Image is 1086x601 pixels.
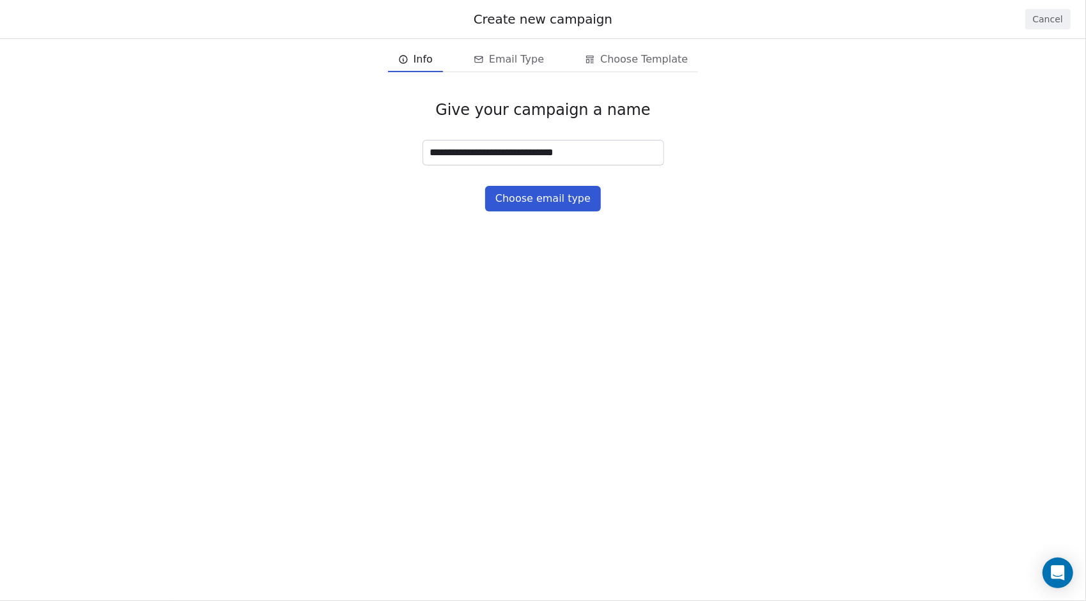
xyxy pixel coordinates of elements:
div: Open Intercom Messenger [1043,558,1073,588]
div: email creation steps [388,47,699,72]
div: Create new campaign [15,10,1071,28]
button: Choose email type [485,186,601,211]
span: Give your campaign a name [435,100,650,119]
span: Choose Template [600,52,688,67]
button: Cancel [1025,9,1071,29]
span: Email Type [489,52,544,67]
span: Info [414,52,433,67]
